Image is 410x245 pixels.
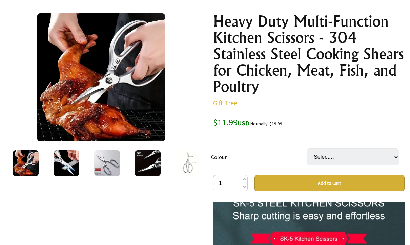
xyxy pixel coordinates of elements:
[213,117,249,128] span: $11.99
[54,151,79,176] img: Heavy Duty Multi-Function Kitchen Scissors - 304 Stainless Steel Cooking Shears for Chicken, Meat...
[250,121,282,127] small: Normally: $19.99
[254,175,405,192] button: Add to Cart
[213,99,237,107] a: Gift Tree
[13,151,39,176] img: Heavy Duty Multi-Function Kitchen Scissors - 304 Stainless Steel Cooking Shears for Chicken, Meat...
[176,151,201,176] img: Heavy Duty Multi-Function Kitchen Scissors - 304 Stainless Steel Cooking Shears for Chicken, Meat...
[238,120,249,127] span: USD
[135,151,161,176] img: Heavy Duty Multi-Function Kitchen Scissors - 304 Stainless Steel Cooking Shears for Chicken, Meat...
[37,14,165,142] img: Heavy Duty Multi-Function Kitchen Scissors - 304 Stainless Steel Cooking Shears for Chicken, Meat...
[211,139,307,175] td: Colour:
[94,151,120,176] img: Heavy Duty Multi-Function Kitchen Scissors - 304 Stainless Steel Cooking Shears for Chicken, Meat...
[213,14,405,95] h1: Heavy Duty Multi-Function Kitchen Scissors - 304 Stainless Steel Cooking Shears for Chicken, Meat...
